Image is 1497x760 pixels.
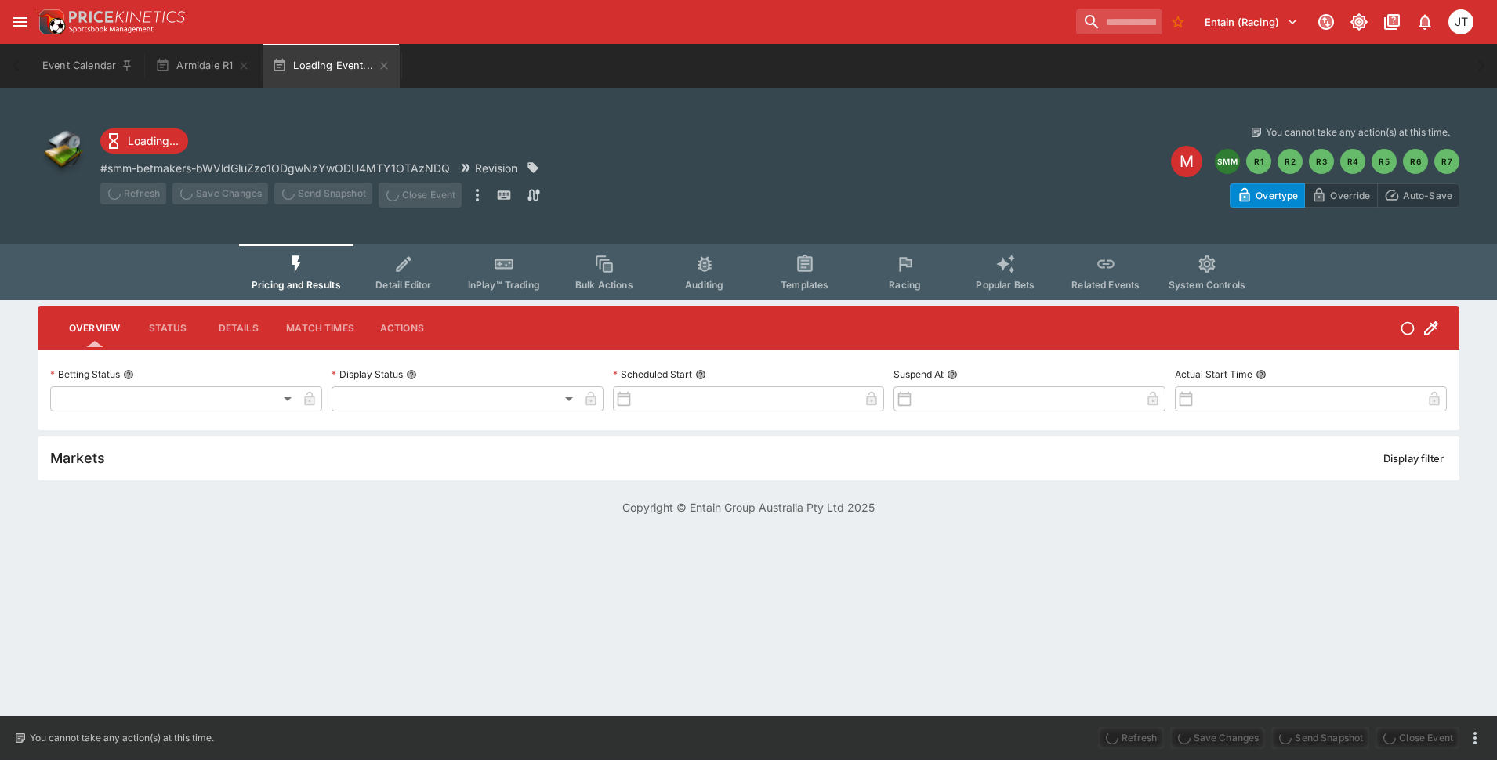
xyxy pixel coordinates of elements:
p: Auto-Save [1403,187,1452,204]
button: Status [132,309,203,347]
button: Overview [56,309,132,347]
button: Overtype [1230,183,1305,208]
button: Actual Start Time [1256,369,1267,380]
img: PriceKinetics [69,11,185,23]
p: Override [1330,187,1370,204]
button: Details [203,309,274,347]
img: PriceKinetics Logo [34,6,66,38]
span: Racing [889,279,921,291]
div: Josh Tanner [1448,9,1473,34]
p: Scheduled Start [613,367,692,381]
button: Josh Tanner [1444,5,1478,39]
span: InPlay™ Trading [468,279,540,291]
button: No Bookmarks [1165,9,1191,34]
button: Armidale R1 [146,44,259,88]
p: You cannot take any action(s) at this time. [1266,125,1450,139]
button: Actions [367,309,437,347]
p: Revision [475,160,517,176]
button: SMM [1215,149,1240,174]
button: Connected to PK [1312,8,1340,36]
button: Match Times [274,309,367,347]
button: R6 [1403,149,1428,174]
span: Auditing [685,279,723,291]
button: Suspend At [947,369,958,380]
button: Event Calendar [33,44,143,88]
img: Sportsbook Management [69,26,154,33]
button: Toggle light/dark mode [1345,8,1373,36]
p: Display Status [332,367,403,381]
nav: pagination navigation [1215,149,1459,174]
button: Display Status [406,369,417,380]
input: search [1076,9,1162,34]
p: You cannot take any action(s) at this time. [30,731,214,745]
img: other.png [38,125,88,176]
p: Suspend At [893,367,944,381]
div: Edit Meeting [1171,146,1202,177]
div: Start From [1230,183,1459,208]
p: Loading... [128,132,179,149]
p: Actual Start Time [1175,367,1252,381]
p: Copy To Clipboard [100,160,450,176]
button: Scheduled Start [695,369,706,380]
button: more [1466,729,1484,747]
button: R4 [1340,149,1365,174]
button: R3 [1309,149,1334,174]
span: Bulk Actions [575,279,633,291]
p: Betting Status [50,367,120,381]
div: Event type filters [239,244,1258,300]
span: Detail Editor [375,279,431,291]
button: R1 [1246,149,1271,174]
h5: Markets [50,449,105,467]
button: open drawer [6,8,34,36]
span: System Controls [1169,279,1245,291]
button: Auto-Save [1377,183,1459,208]
span: Related Events [1071,279,1140,291]
p: Overtype [1256,187,1298,204]
span: Templates [781,279,828,291]
button: Notifications [1411,8,1439,36]
button: R5 [1372,149,1397,174]
button: R2 [1278,149,1303,174]
button: Display filter [1374,446,1453,471]
button: R7 [1434,149,1459,174]
button: more [468,183,487,208]
button: Override [1304,183,1377,208]
button: Select Tenant [1195,9,1307,34]
button: Loading Event... [263,44,400,88]
button: Documentation [1378,8,1406,36]
button: Betting Status [123,369,134,380]
span: Pricing and Results [252,279,341,291]
span: Popular Bets [976,279,1035,291]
